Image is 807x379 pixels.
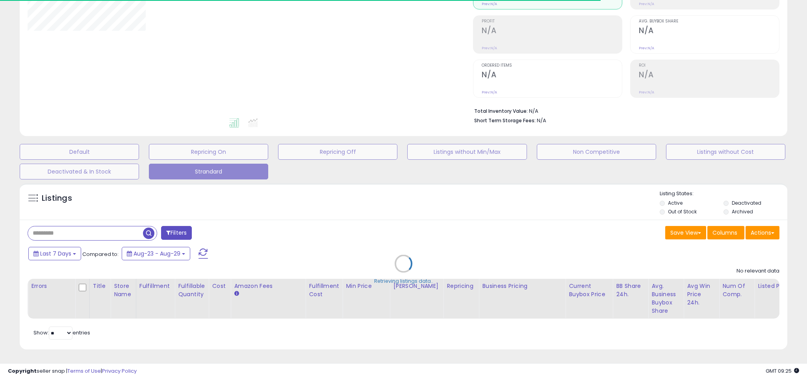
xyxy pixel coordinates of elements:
button: Default [20,144,139,160]
span: ROI [639,63,779,68]
button: Non Competitive [537,144,656,160]
span: 2025-09-6 09:25 GMT [766,367,799,375]
div: Retrieving listings data.. [374,277,433,284]
button: Repricing On [149,144,268,160]
button: Listings without Min/Max [407,144,527,160]
b: Total Inventory Value: [474,108,528,114]
span: Ordered Items [482,63,622,68]
h2: N/A [482,70,622,81]
span: Avg. Buybox Share [639,19,779,24]
button: Listings without Cost [666,144,785,160]
small: Prev: N/A [482,46,497,50]
b: Short Term Storage Fees: [474,117,536,124]
small: Prev: N/A [482,90,497,95]
button: Repricing Off [278,144,397,160]
li: N/A [474,106,774,115]
small: Prev: N/A [639,2,654,6]
span: N/A [537,117,546,124]
button: Strandard [149,164,268,179]
a: Terms of Use [67,367,101,375]
small: Prev: N/A [482,2,497,6]
h2: N/A [639,70,779,81]
strong: Copyright [8,367,37,375]
a: Privacy Policy [102,367,137,375]
h2: N/A [639,26,779,37]
h2: N/A [482,26,622,37]
span: Profit [482,19,622,24]
small: Prev: N/A [639,90,654,95]
small: Prev: N/A [639,46,654,50]
div: seller snap | | [8,368,137,375]
button: Deactivated & In Stock [20,164,139,179]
